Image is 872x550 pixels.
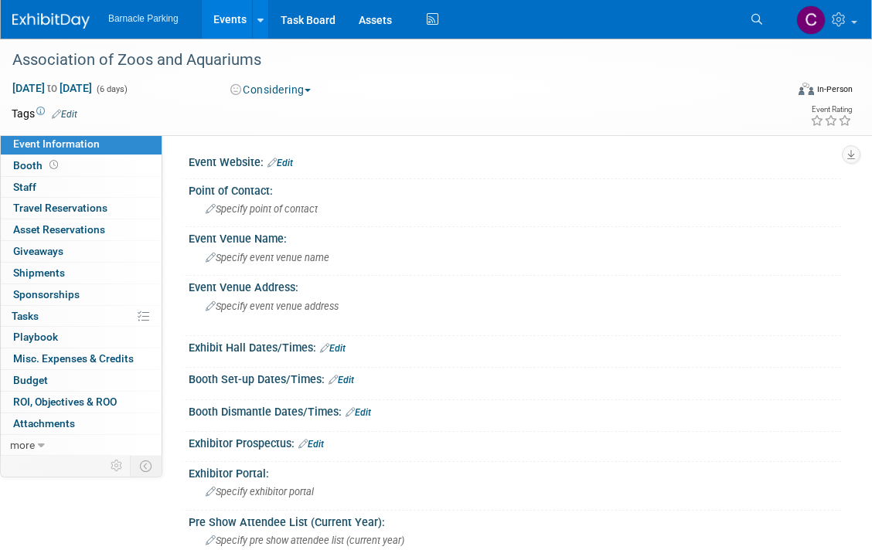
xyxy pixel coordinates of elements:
span: Shipments [13,267,65,279]
a: Event Information [1,134,162,154]
span: Staff [13,181,36,193]
img: Format-Inperson.png [799,83,814,95]
a: Staff [1,177,162,198]
a: Playbook [1,327,162,348]
div: Event Website: [189,151,841,171]
span: Specify exhibitor portal [206,486,314,497]
div: Association of Zoos and Aquariums [7,46,770,74]
span: to [45,82,60,94]
a: Giveaways [1,241,162,262]
span: more [10,439,35,451]
span: (6 days) [95,84,128,94]
td: Tags [12,106,77,121]
span: Specify pre show attendee list (current year) [206,535,404,546]
a: Budget [1,370,162,391]
span: Travel Reservations [13,202,107,214]
div: Booth Dismantle Dates/Times: [189,400,841,420]
a: Booth [1,155,162,176]
span: Budget [13,374,48,386]
span: Specify event venue address [206,300,339,312]
span: ROI, Objectives & ROO [13,396,117,408]
span: Event Information [13,137,100,150]
div: Booth Set-up Dates/Times: [189,368,841,388]
span: Specify point of contact [206,203,318,215]
a: Edit [298,439,324,450]
span: [DATE] [DATE] [12,81,93,95]
span: Specify event venue name [206,252,329,263]
a: Asset Reservations [1,219,162,240]
a: Attachments [1,413,162,434]
span: Playbook [13,331,58,343]
div: Event Rating [810,106,852,114]
div: Event Venue Name: [189,227,841,246]
a: Tasks [1,306,162,327]
a: ROI, Objectives & ROO [1,392,162,413]
button: Considering [225,82,317,97]
div: In-Person [816,83,853,95]
a: Misc. Expenses & Credits [1,348,162,369]
img: Cara Murray [796,5,826,35]
div: Exhibit Hall Dates/Times: [189,336,841,356]
div: Point of Contact: [189,179,841,199]
div: Exhibitor Prospectus: [189,432,841,452]
div: Pre Show Attendee List (Current Year): [189,511,841,530]
span: Giveaways [13,245,63,257]
span: Booth not reserved yet [46,159,61,171]
a: Edit [52,109,77,120]
img: ExhibitDay [12,13,90,29]
a: Edit [346,407,371,418]
td: Personalize Event Tab Strip [104,456,131,476]
td: Toggle Event Tabs [131,456,162,476]
span: Asset Reservations [13,223,105,236]
a: Shipments [1,263,162,283]
span: Sponsorships [13,288,80,300]
span: Barnacle Parking [108,13,179,24]
div: Exhibitor Portal: [189,462,841,481]
div: Event Venue Address: [189,276,841,295]
a: Sponsorships [1,284,162,305]
div: Event Format [722,80,853,104]
a: Edit [267,158,293,168]
span: Attachments [13,417,75,429]
a: Travel Reservations [1,198,162,219]
a: Edit [320,343,346,354]
span: Tasks [12,310,39,322]
a: Edit [329,375,354,385]
a: more [1,435,162,456]
span: Booth [13,159,61,171]
span: Misc. Expenses & Credits [13,352,134,365]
